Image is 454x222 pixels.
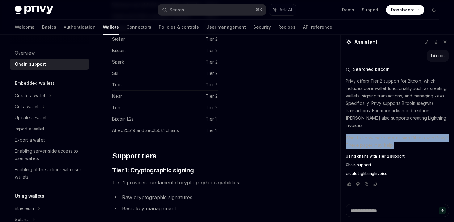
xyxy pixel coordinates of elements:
li: Basic key management [112,204,334,213]
td: Stellar [112,34,203,45]
span: Support tiers [112,151,156,161]
button: Search...⌘K [158,4,266,15]
td: Tier 1 [203,113,218,125]
div: Get a wallet [15,103,39,110]
a: Authentication [64,20,95,35]
img: dark logo [15,6,53,14]
a: Enabling server-side access to user wallets [10,146,89,164]
a: Import a wallet [10,123,89,134]
span: Ask AI [280,7,292,13]
td: Tron [112,79,203,91]
h5: Embedded wallets [15,80,55,87]
span: Using chains with Tier 2 support [346,154,405,159]
div: Export a wallet [15,136,45,144]
div: Enabling offline actions with user wallets [15,166,85,181]
span: Tier 1 provides fundamental cryptographic capabilities: [112,178,334,187]
li: Raw cryptographic signatures [112,193,334,202]
a: Demo [342,7,354,13]
a: Update a wallet [10,112,89,123]
div: Search... [170,6,187,14]
a: Using chains with Tier 2 support [346,154,449,159]
span: createLightningInvoice [346,171,388,176]
button: Searched bitcoin [346,66,449,72]
span: ⌘ K [256,7,262,12]
div: Create a wallet [15,92,45,99]
button: Toggle dark mode [429,5,439,15]
td: Tier 2 [203,91,218,102]
td: Near [112,91,203,102]
td: Tier 2 [203,56,218,68]
a: Overview [10,47,89,59]
div: Ethereum [15,205,34,212]
div: Overview [15,49,35,57]
td: Tier 2 [203,79,218,91]
button: Send message [439,207,446,214]
h5: Using wallets [15,192,44,200]
a: User management [206,20,246,35]
a: Enabling offline actions with user wallets [10,164,89,183]
div: Enabling server-side access to user wallets [15,147,85,162]
button: Ask AI [269,4,296,15]
td: Bitcoin [112,45,203,56]
a: Support [362,7,379,13]
a: Welcome [15,20,35,35]
a: Security [253,20,271,35]
a: Chain support [10,59,89,70]
a: API reference [303,20,332,35]
div: Chain support [15,60,46,68]
a: Policies & controls [159,20,199,35]
div: Import a wallet [15,125,44,133]
td: Bitcoin L2s [112,113,203,125]
div: Update a wallet [15,114,47,121]
a: Export a wallet [10,134,89,146]
p: Privy offers Tier 2 support for Bitcoin, which includes core wallet functionality such as creatin... [346,77,449,129]
span: Tier 1: Cryptographic signing [112,166,194,175]
td: Sui [112,68,203,79]
span: Dashboard [391,7,415,13]
a: Basics [42,20,56,35]
td: Ton [112,102,203,113]
a: Connectors [126,20,151,35]
span: Assistant [354,38,377,46]
td: Tier 2 [203,68,218,79]
td: Tier 1 [203,125,218,136]
td: All ed25519 and sec256k1 chains [112,125,203,136]
a: Chain support [346,162,449,167]
a: Dashboard [386,5,424,15]
p: Want to know more about using Bitcoin with Privy? These pages may help: [346,134,449,149]
span: Searched bitcoin [353,66,390,72]
a: createLightningInvoice [346,171,449,176]
td: Tier 2 [203,102,218,113]
td: Tier 2 [203,45,218,56]
div: bitcoin [431,53,445,59]
a: Wallets [103,20,119,35]
td: Tier 2 [203,34,218,45]
td: Spark [112,56,203,68]
span: Chain support [346,162,371,167]
a: Recipes [278,20,296,35]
